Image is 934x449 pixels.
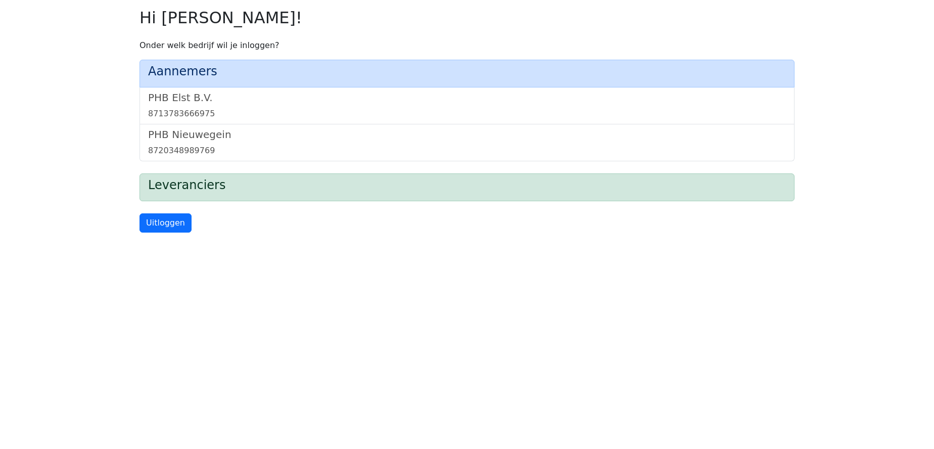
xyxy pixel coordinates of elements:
h4: Aannemers [148,64,786,79]
h4: Leveranciers [148,178,786,193]
div: 8720348989769 [148,145,786,157]
a: PHB Nieuwegein8720348989769 [148,128,786,157]
div: 8713783666975 [148,108,786,120]
h5: PHB Elst B.V. [148,92,786,104]
p: Onder welk bedrijf wil je inloggen? [139,39,795,52]
a: Uitloggen [139,213,192,233]
a: PHB Elst B.V.8713783666975 [148,92,786,120]
h2: Hi [PERSON_NAME]! [139,8,795,27]
h5: PHB Nieuwegein [148,128,786,141]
